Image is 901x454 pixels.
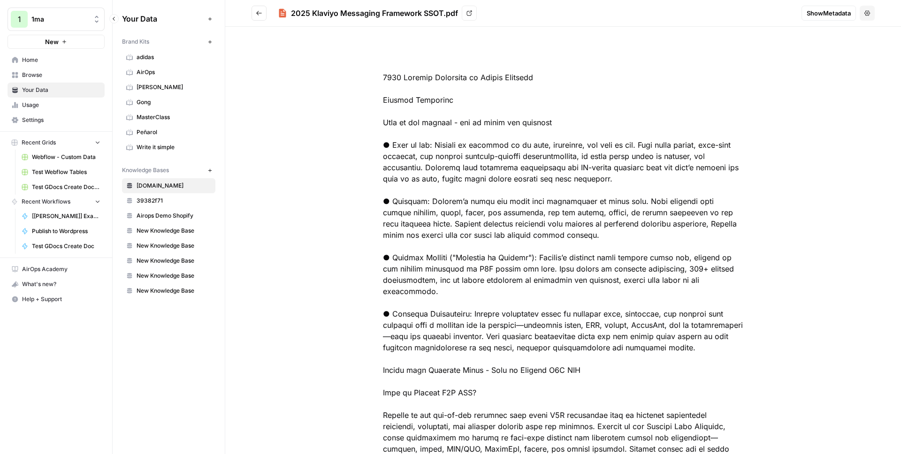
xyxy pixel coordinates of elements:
[8,136,105,150] button: Recent Grids
[8,8,105,31] button: Workspace: 1ma
[22,295,100,303] span: Help + Support
[137,197,211,205] span: 39382f71
[22,265,100,273] span: AirOps Academy
[122,208,215,223] a: Airops Demo Shopify
[122,178,215,193] a: [DOMAIN_NAME]
[137,272,211,280] span: New Knowledge Base
[17,239,105,254] a: Test GDocs Create Doc
[32,183,100,191] span: Test GDocs Create Doc Grid
[122,283,215,298] a: New Knowledge Base
[17,180,105,195] a: Test GDocs Create Doc Grid
[137,182,211,190] span: [DOMAIN_NAME]
[8,83,105,98] a: Your Data
[8,292,105,307] button: Help + Support
[122,193,215,208] a: 39382f71
[137,257,211,265] span: New Knowledge Base
[8,98,105,113] a: Usage
[122,110,215,125] a: MasterClass
[122,253,215,268] a: New Knowledge Base
[137,212,211,220] span: Airops Demo Shopify
[137,128,211,136] span: Peñarol
[122,50,215,65] a: adidas
[137,287,211,295] span: New Knowledge Base
[8,195,105,209] button: Recent Workflows
[137,98,211,106] span: Gong
[122,166,169,174] span: Knowledge Bases
[122,38,149,46] span: Brand Kits
[8,35,105,49] button: New
[18,14,21,25] span: 1
[8,68,105,83] a: Browse
[17,150,105,165] a: Webflow - Custom Data
[31,15,88,24] span: 1ma
[122,238,215,253] a: New Knowledge Base
[22,86,100,94] span: Your Data
[122,125,215,140] a: Peñarol
[122,65,215,80] a: AirOps
[122,13,204,24] span: Your Data
[122,223,215,238] a: New Knowledge Base
[252,6,267,21] button: Go back
[22,116,100,124] span: Settings
[291,8,458,19] div: 2025 Klaviyo Messaging Framework SSOT.pdf
[137,83,211,91] span: [PERSON_NAME]
[8,277,105,292] button: What's new?
[807,8,851,18] span: Show Metadata
[22,56,100,64] span: Home
[122,268,215,283] a: New Knowledge Base
[137,227,211,235] span: New Knowledge Base
[122,95,215,110] a: Gong
[22,197,70,206] span: Recent Workflows
[137,242,211,250] span: New Knowledge Base
[8,262,105,277] a: AirOps Academy
[8,113,105,128] a: Settings
[17,209,105,224] a: [[PERSON_NAME]] Example of a Webflow post with tables
[8,53,105,68] a: Home
[137,53,211,61] span: adidas
[32,227,100,235] span: Publish to Wordpress
[122,140,215,155] a: Write it simple
[45,37,59,46] span: New
[22,138,56,147] span: Recent Grids
[137,113,211,121] span: MasterClass
[8,277,104,291] div: What's new?
[137,68,211,76] span: AirOps
[32,153,100,161] span: Webflow - Custom Data
[32,168,100,176] span: Test Webflow Tables
[802,6,856,21] button: ShowMetadata
[32,242,100,250] span: Test GDocs Create Doc
[122,80,215,95] a: [PERSON_NAME]
[22,71,100,79] span: Browse
[32,212,100,220] span: [[PERSON_NAME]] Example of a Webflow post with tables
[17,224,105,239] a: Publish to Wordpress
[17,165,105,180] a: Test Webflow Tables
[137,143,211,151] span: Write it simple
[22,101,100,109] span: Usage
